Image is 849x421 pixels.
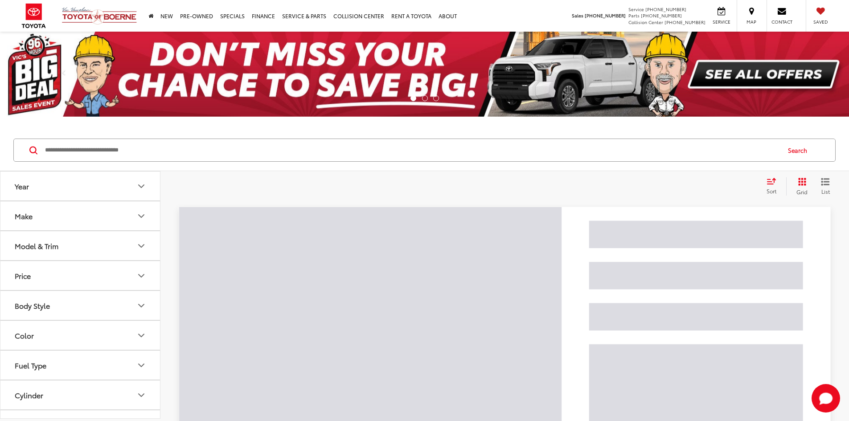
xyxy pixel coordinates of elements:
[628,19,663,25] span: Collision Center
[664,19,705,25] span: [PHONE_NUMBER]
[771,19,792,25] span: Contact
[742,19,761,25] span: Map
[136,211,147,221] div: Make
[136,330,147,341] div: Color
[572,12,583,19] span: Sales
[0,231,161,260] button: Model & TrimModel & Trim
[0,291,161,320] button: Body StyleBody Style
[0,201,161,230] button: MakeMake
[15,241,58,250] div: Model & Trim
[0,172,161,200] button: YearYear
[811,19,830,25] span: Saved
[812,384,840,413] button: Toggle Chat Window
[136,300,147,311] div: Body Style
[136,241,147,251] div: Model & Trim
[15,361,46,369] div: Fuel Type
[821,188,830,195] span: List
[0,321,161,350] button: ColorColor
[796,188,808,196] span: Grid
[0,261,161,290] button: PricePrice
[814,177,837,195] button: List View
[585,12,626,19] span: [PHONE_NUMBER]
[628,12,640,19] span: Parts
[767,187,776,195] span: Sort
[62,7,137,25] img: Vic Vaughan Toyota of Boerne
[15,391,43,399] div: Cylinder
[786,177,814,195] button: Grid View
[136,360,147,371] div: Fuel Type
[44,139,779,161] input: Search by Make, Model, or Keyword
[645,6,686,12] span: [PHONE_NUMBER]
[641,12,682,19] span: [PHONE_NUMBER]
[15,301,50,310] div: Body Style
[812,384,840,413] svg: Start Chat
[136,270,147,281] div: Price
[711,19,731,25] span: Service
[15,331,34,339] div: Color
[0,380,161,409] button: CylinderCylinder
[628,6,644,12] span: Service
[0,351,161,380] button: Fuel TypeFuel Type
[15,212,33,220] div: Make
[136,181,147,192] div: Year
[136,390,147,401] div: Cylinder
[15,182,29,190] div: Year
[779,139,820,161] button: Search
[15,271,31,280] div: Price
[762,177,786,195] button: Select sort value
